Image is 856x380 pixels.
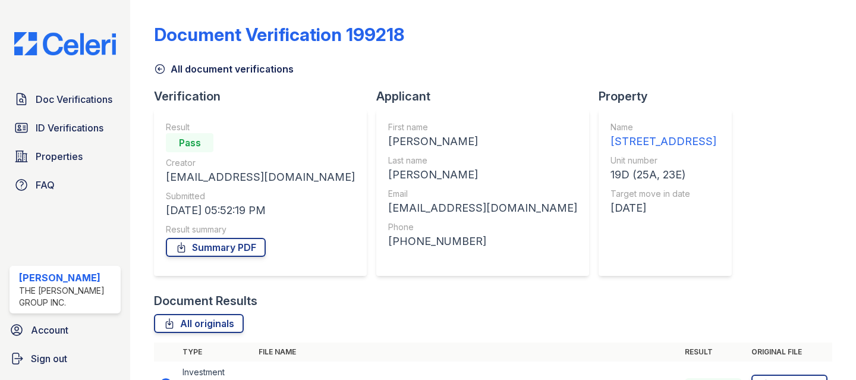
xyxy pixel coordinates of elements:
th: File name [254,343,680,362]
div: The [PERSON_NAME] Group Inc. [19,285,116,309]
a: Sign out [5,347,125,370]
div: Phone [388,221,577,233]
div: Applicant [376,88,599,105]
div: Verification [154,88,376,105]
a: FAQ [10,173,121,197]
a: All originals [154,314,244,333]
div: Document Verification 199218 [154,24,404,45]
a: All document verifications [154,62,294,76]
div: [DATE] 05:52:19 PM [166,202,355,219]
div: 19D (25A, 23E) [610,167,716,183]
div: Creator [166,157,355,169]
div: Submitted [166,190,355,202]
th: Original file [747,343,832,362]
div: Property [599,88,741,105]
div: [PERSON_NAME] [388,133,577,150]
div: [PHONE_NUMBER] [388,233,577,250]
span: Properties [36,149,83,164]
a: Account [5,318,125,342]
a: ID Verifications [10,116,121,140]
span: Sign out [31,351,67,366]
div: First name [388,121,577,133]
div: Unit number [610,155,716,167]
div: Email [388,188,577,200]
div: Pass [166,133,213,152]
iframe: chat widget [806,332,844,368]
a: Doc Verifications [10,87,121,111]
div: Target move in date [610,188,716,200]
span: Doc Verifications [36,92,112,106]
div: Result summary [166,224,355,235]
a: Summary PDF [166,238,266,257]
a: Name [STREET_ADDRESS] [610,121,716,150]
img: CE_Logo_Blue-a8612792a0a2168367f1c8372b55b34899dd931a85d93a1a3d3e32e68fde9ad4.png [5,32,125,55]
span: ID Verifications [36,121,103,135]
div: Name [610,121,716,133]
th: Type [178,343,254,362]
div: [PERSON_NAME] [19,271,116,285]
div: [PERSON_NAME] [388,167,577,183]
div: [EMAIL_ADDRESS][DOMAIN_NAME] [388,200,577,216]
th: Result [680,343,747,362]
span: FAQ [36,178,55,192]
div: Document Results [154,293,257,309]
div: [STREET_ADDRESS] [610,133,716,150]
span: Account [31,323,68,337]
div: Result [166,121,355,133]
div: [EMAIL_ADDRESS][DOMAIN_NAME] [166,169,355,186]
div: [DATE] [610,200,716,216]
div: Last name [388,155,577,167]
a: Properties [10,145,121,168]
